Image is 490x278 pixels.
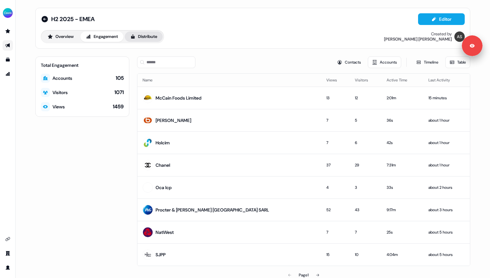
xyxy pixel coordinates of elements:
div: 3 [355,184,376,191]
a: Go to outbound experience [3,40,13,51]
div: Total Engagement [41,62,124,68]
div: Views [52,103,65,110]
button: Engagement [80,31,123,42]
div: about 1 hour [428,139,465,146]
button: Contacts [333,56,365,68]
th: Visitors [350,74,381,87]
div: 15 minutes [428,95,465,101]
div: 33s [387,184,418,191]
div: Oca Icp [156,184,172,191]
button: Table [445,56,470,68]
div: about 5 hours [428,251,465,258]
div: Holcim [156,139,170,146]
div: Procter & [PERSON_NAME] [GEOGRAPHIC_DATA] SARL [156,207,269,213]
div: 1459 [113,103,124,110]
div: 105 [116,75,124,82]
th: Active Time [381,74,423,87]
div: 37 [326,162,344,168]
a: Go to attribution [3,69,13,79]
a: Go to team [3,248,13,259]
a: Editor [418,17,465,23]
div: McCain Foods Limited [156,95,202,101]
div: SJPP [156,251,166,258]
div: 13 [326,95,344,101]
th: Views [321,74,349,87]
div: 36s [387,117,418,124]
button: Distribute [125,31,163,42]
img: Anna [454,31,465,42]
div: about 1 hour [428,162,465,168]
a: Go to templates [3,54,13,65]
div: 29 [355,162,376,168]
div: 7 [326,117,344,124]
button: Editor [418,13,465,25]
div: 6 [355,139,376,146]
th: Last Activity [423,74,470,87]
div: 43 [355,207,376,213]
a: Go to integrations [3,234,13,244]
div: 7 [355,229,376,236]
a: Go to profile [3,262,13,273]
div: about 3 hours [428,207,465,213]
div: about 1 hour [428,117,465,124]
div: [PERSON_NAME] [PERSON_NAME] [384,37,452,42]
div: 10 [355,251,376,258]
div: 4:04m [387,251,418,258]
div: 42s [387,139,418,146]
div: 9:17m [387,207,418,213]
div: 7 [326,229,344,236]
div: NatWest [156,229,174,236]
button: Timeline [412,56,443,68]
div: 2:01m [387,95,418,101]
div: 5 [355,117,376,124]
th: Name [137,74,321,87]
button: Accounts [368,56,401,68]
div: 25s [387,229,418,236]
div: about 5 hours [428,229,465,236]
button: Overview [42,31,79,42]
span: H2 2025 - EMEA [51,15,95,23]
div: 1071 [114,89,124,96]
div: 7:31m [387,162,418,168]
div: 15 [326,251,344,258]
div: Chanel [156,162,170,168]
div: 12 [355,95,376,101]
a: Go to prospects [3,26,13,36]
div: 4 [326,184,344,191]
div: about 2 hours [428,184,465,191]
div: Accounts [52,75,72,81]
div: Visitors [52,89,68,96]
div: Created by [431,31,452,37]
div: 52 [326,207,344,213]
div: [PERSON_NAME] [156,117,191,124]
div: 7 [326,139,344,146]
